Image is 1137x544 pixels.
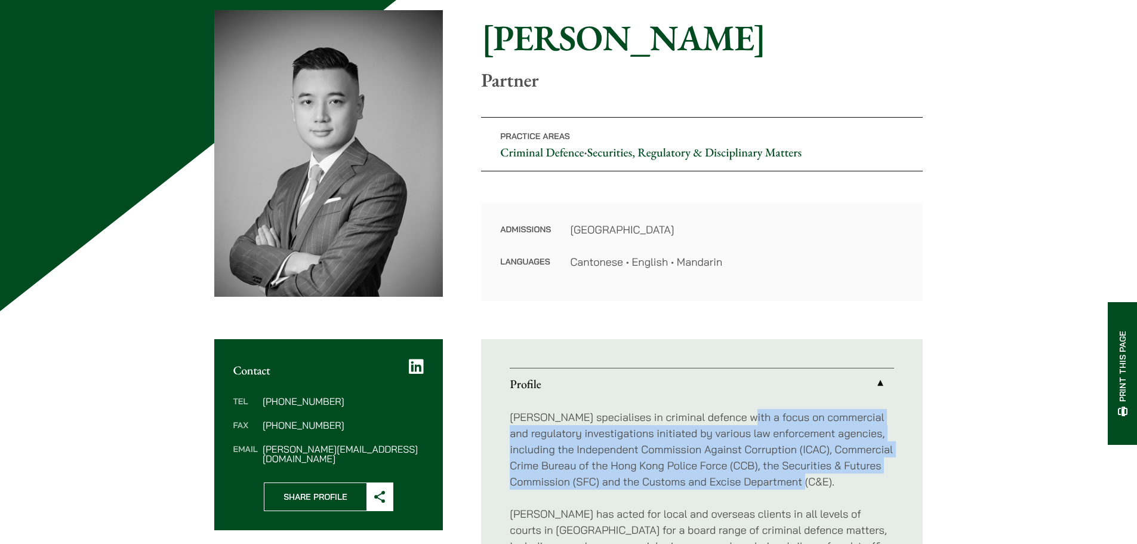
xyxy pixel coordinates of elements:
[587,145,802,160] a: Securities, Regulatory & Disciplinary Matters
[264,482,393,511] button: Share Profile
[570,254,904,270] dd: Cantonese • English • Mandarin
[500,254,551,270] dt: Languages
[233,397,258,420] dt: Tel
[233,444,258,463] dt: Email
[263,397,424,406] dd: [PHONE_NUMBER]
[263,420,424,430] dd: [PHONE_NUMBER]
[570,222,904,238] dd: [GEOGRAPHIC_DATA]
[264,483,366,511] span: Share Profile
[510,409,894,490] p: [PERSON_NAME] specialises in criminal defence with a focus on commercial and regulatory investiga...
[233,363,424,377] h2: Contact
[510,368,894,399] a: Profile
[409,358,424,375] a: LinkedIn
[481,117,923,171] p: •
[500,131,570,142] span: Practice Areas
[500,145,584,160] a: Criminal Defence
[500,222,551,254] dt: Admissions
[263,444,424,463] dd: [PERSON_NAME][EMAIL_ADDRESS][DOMAIN_NAME]
[481,16,923,59] h1: [PERSON_NAME]
[233,420,258,444] dt: Fax
[481,69,923,91] p: Partner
